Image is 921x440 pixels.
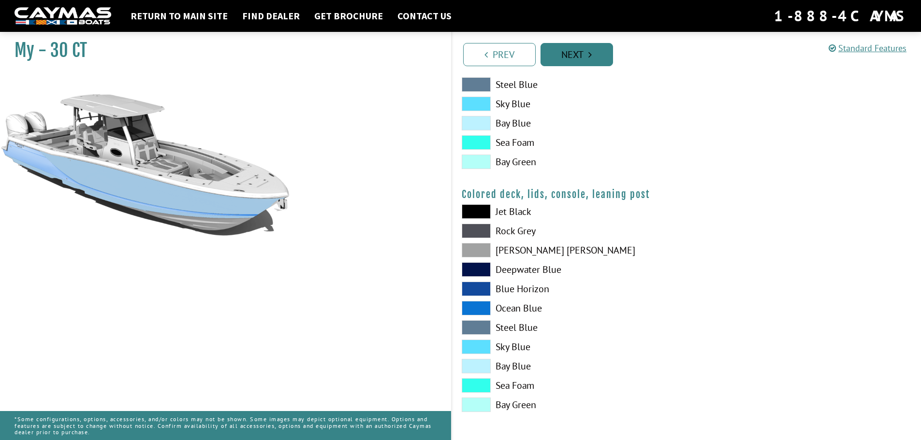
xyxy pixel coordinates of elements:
[462,378,677,393] label: Sea Foam
[463,43,536,66] a: Prev
[774,5,906,27] div: 1-888-4CAYMAS
[462,397,677,412] label: Bay Green
[15,411,437,440] p: *Some configurations, options, accessories, and/or colors may not be shown. Some images may depic...
[829,43,906,54] a: Standard Features
[237,10,305,22] a: Find Dealer
[462,282,677,296] label: Blue Horizon
[462,135,677,150] label: Sea Foam
[15,7,111,25] img: white-logo-c9c8dbefe5ff5ceceb0f0178aa75bf4bb51f6bca0971e226c86eb53dfe498488.png
[462,224,677,238] label: Rock Grey
[462,359,677,373] label: Bay Blue
[462,116,677,130] label: Bay Blue
[462,97,677,111] label: Sky Blue
[126,10,233,22] a: Return to main site
[393,10,456,22] a: Contact Us
[541,43,613,66] a: Next
[462,188,912,200] h4: Colored deck, lids, console, leaning post
[462,77,677,92] label: Steel Blue
[462,204,677,219] label: Jet Black
[462,155,677,169] label: Bay Green
[462,320,677,335] label: Steel Blue
[462,340,677,354] label: Sky Blue
[462,301,677,315] label: Ocean Blue
[462,243,677,257] label: [PERSON_NAME] [PERSON_NAME]
[15,40,427,61] h1: My - 30 CT
[462,262,677,277] label: Deepwater Blue
[309,10,388,22] a: Get Brochure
